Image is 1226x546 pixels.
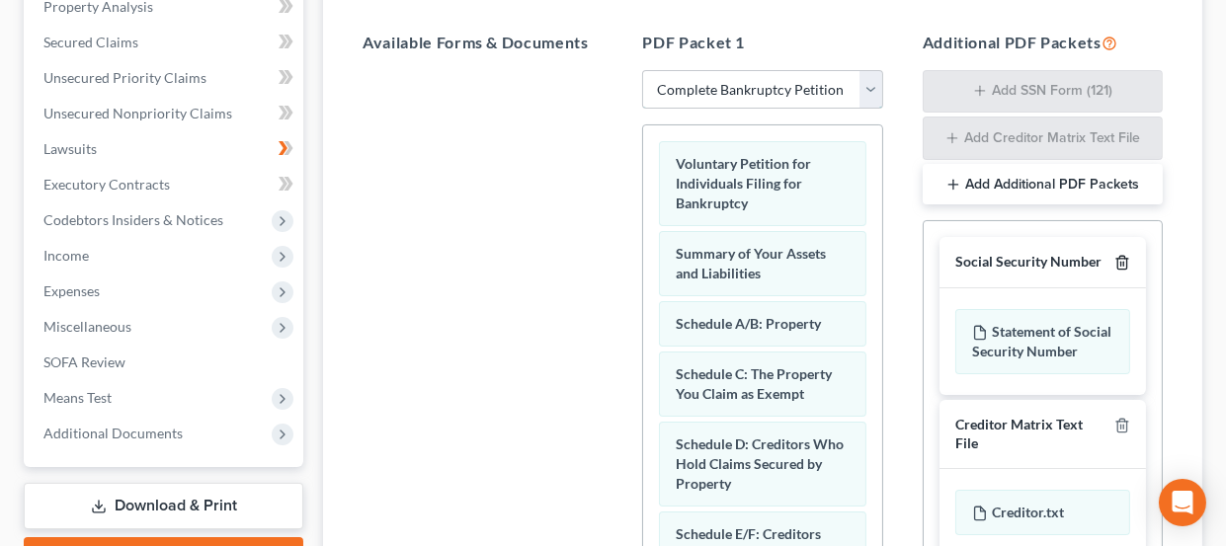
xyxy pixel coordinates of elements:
a: SOFA Review [28,345,303,380]
span: Additional Documents [43,425,183,441]
span: Income [43,247,89,264]
span: SOFA Review [43,353,125,370]
h5: PDF Packet 1 [642,31,882,54]
span: Unsecured Priority Claims [43,69,206,86]
div: Open Intercom Messenger [1159,479,1206,526]
span: Summary of Your Assets and Liabilities [676,245,826,281]
button: Add Creditor Matrix Text File [923,117,1163,160]
a: Unsecured Nonpriority Claims [28,96,303,131]
div: Social Security Number [955,253,1102,272]
div: Creditor.txt [955,490,1130,535]
span: Unsecured Nonpriority Claims [43,105,232,121]
h5: Additional PDF Packets [923,31,1163,54]
a: Lawsuits [28,131,303,167]
span: Means Test [43,389,112,406]
h5: Available Forms & Documents [363,31,603,54]
a: Secured Claims [28,25,303,60]
div: Statement of Social Security Number [955,309,1130,374]
button: Add Additional PDF Packets [923,164,1163,205]
span: Voluntary Petition for Individuals Filing for Bankruptcy [676,155,811,211]
div: Creditor Matrix Text File [955,416,1106,452]
span: Schedule D: Creditors Who Hold Claims Secured by Property [676,435,844,492]
button: Add SSN Form (121) [923,70,1163,114]
a: Unsecured Priority Claims [28,60,303,96]
span: Executory Contracts [43,176,170,193]
span: Schedule C: The Property You Claim as Exempt [676,365,832,402]
a: Executory Contracts [28,167,303,202]
span: Expenses [43,282,100,299]
span: Secured Claims [43,34,138,50]
span: Schedule A/B: Property [676,315,821,332]
span: Codebtors Insiders & Notices [43,211,223,228]
span: Lawsuits [43,140,97,157]
a: Download & Print [24,483,303,529]
span: Miscellaneous [43,318,131,335]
